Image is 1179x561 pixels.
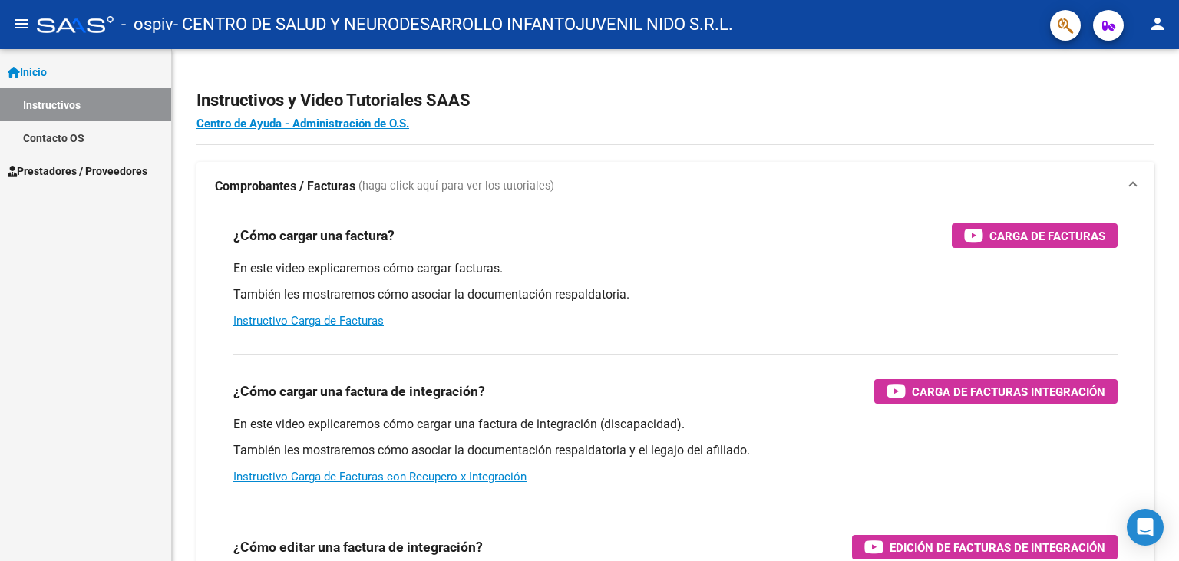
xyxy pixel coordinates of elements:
[233,225,395,246] h3: ¿Cómo cargar una factura?
[233,416,1118,433] p: En este video explicaremos cómo cargar una factura de integración (discapacidad).
[233,536,483,558] h3: ¿Cómo editar una factura de integración?
[233,470,527,483] a: Instructivo Carga de Facturas con Recupero x Integración
[196,162,1154,211] mat-expansion-panel-header: Comprobantes / Facturas (haga click aquí para ver los tutoriales)
[8,163,147,180] span: Prestadores / Proveedores
[233,286,1118,303] p: También les mostraremos cómo asociar la documentación respaldatoria.
[196,117,409,130] a: Centro de Ayuda - Administración de O.S.
[890,538,1105,557] span: Edición de Facturas de integración
[989,226,1105,246] span: Carga de Facturas
[233,442,1118,459] p: También les mostraremos cómo asociar la documentación respaldatoria y el legajo del afiliado.
[233,260,1118,277] p: En este video explicaremos cómo cargar facturas.
[912,382,1105,401] span: Carga de Facturas Integración
[233,381,485,402] h3: ¿Cómo cargar una factura de integración?
[233,314,384,328] a: Instructivo Carga de Facturas
[173,8,733,41] span: - CENTRO DE SALUD Y NEURODESARROLLO INFANTOJUVENIL NIDO S.R.L.
[1127,509,1164,546] div: Open Intercom Messenger
[12,15,31,33] mat-icon: menu
[196,86,1154,115] h2: Instructivos y Video Tutoriales SAAS
[215,178,355,195] strong: Comprobantes / Facturas
[8,64,47,81] span: Inicio
[874,379,1118,404] button: Carga de Facturas Integración
[952,223,1118,248] button: Carga de Facturas
[121,8,173,41] span: - ospiv
[358,178,554,195] span: (haga click aquí para ver los tutoriales)
[1148,15,1167,33] mat-icon: person
[852,535,1118,559] button: Edición de Facturas de integración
